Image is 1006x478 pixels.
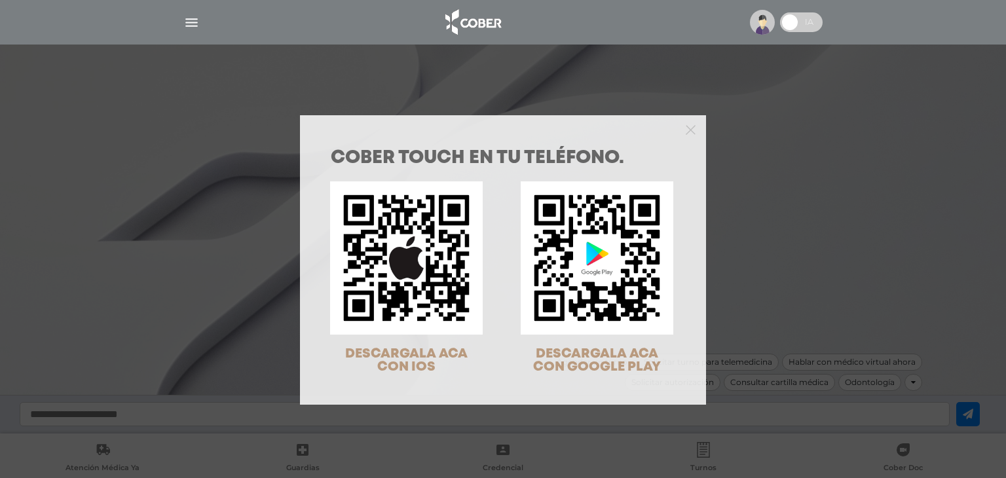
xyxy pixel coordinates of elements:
span: DESCARGALA ACA CON IOS [345,348,468,373]
h1: COBER TOUCH en tu teléfono. [331,149,675,168]
img: qr-code [521,181,673,334]
button: Close [686,123,696,135]
img: qr-code [330,181,483,334]
span: DESCARGALA ACA CON GOOGLE PLAY [533,348,661,373]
